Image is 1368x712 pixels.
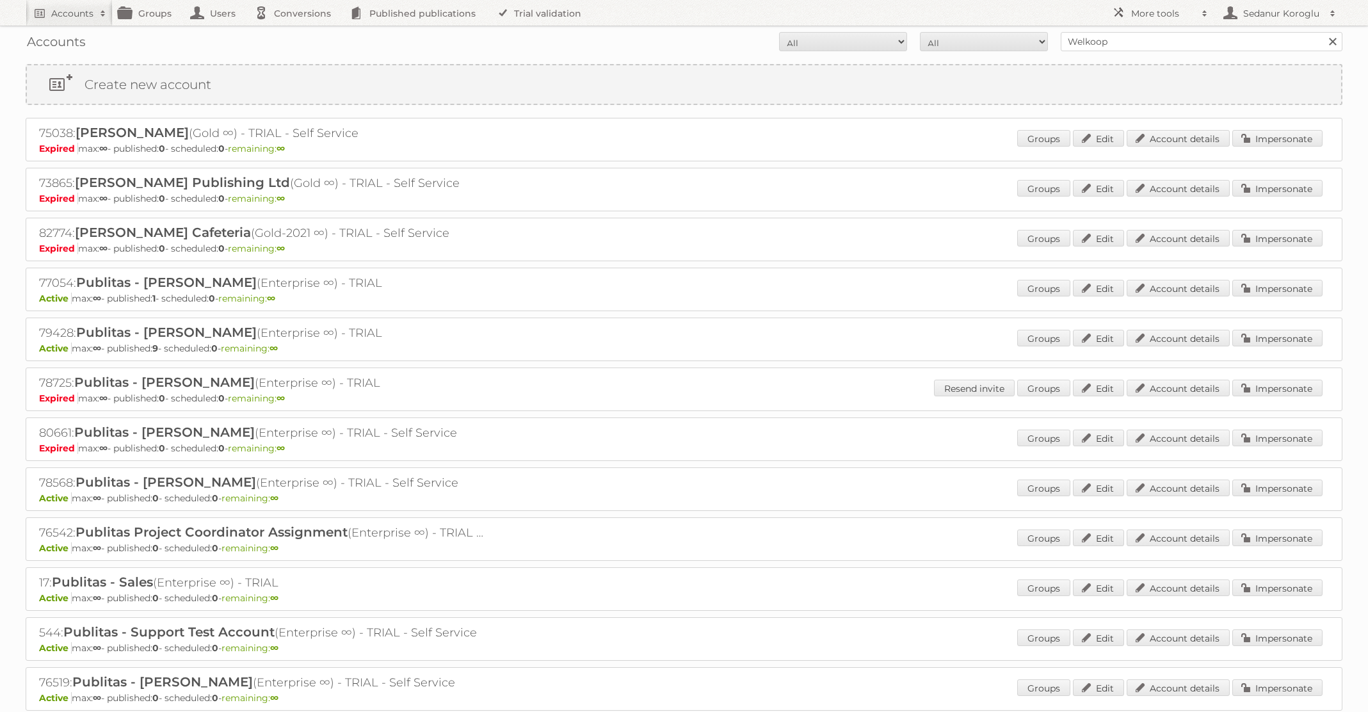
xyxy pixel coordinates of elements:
[93,542,101,554] strong: ∞
[27,65,1341,104] a: Create new account
[152,692,159,704] strong: 0
[1127,380,1230,396] a: Account details
[934,380,1015,396] a: Resend invite
[1073,480,1124,496] a: Edit
[221,642,278,654] span: remaining:
[39,225,487,241] h2: 82774: (Gold-2021 ∞) - TRIAL - Self Service
[39,425,487,441] h2: 80661: (Enterprise ∞) - TRIAL - Self Service
[51,7,93,20] h2: Accounts
[1127,180,1230,197] a: Account details
[1131,7,1195,20] h2: More tools
[212,492,218,504] strong: 0
[39,642,1329,654] p: max: - published: - scheduled: -
[1232,480,1323,496] a: Impersonate
[152,642,159,654] strong: 0
[277,193,285,204] strong: ∞
[93,492,101,504] strong: ∞
[1127,230,1230,247] a: Account details
[152,592,159,604] strong: 0
[152,492,159,504] strong: 0
[74,425,255,440] span: Publitas - [PERSON_NAME]
[99,193,108,204] strong: ∞
[39,193,78,204] span: Expired
[212,642,218,654] strong: 0
[52,574,153,590] span: Publitas - Sales
[1127,430,1230,446] a: Account details
[39,624,487,641] h2: 544: (Enterprise ∞) - TRIAL - Self Service
[277,243,285,254] strong: ∞
[39,392,1329,404] p: max: - published: - scheduled: -
[39,574,487,591] h2: 17: (Enterprise ∞) - TRIAL
[39,592,72,604] span: Active
[39,343,72,354] span: Active
[152,542,159,554] strong: 0
[99,243,108,254] strong: ∞
[1017,380,1070,396] a: Groups
[270,492,278,504] strong: ∞
[1127,280,1230,296] a: Account details
[228,442,285,454] span: remaining:
[1232,530,1323,546] a: Impersonate
[75,175,290,190] span: [PERSON_NAME] Publishing Ltd
[39,474,487,491] h2: 78568: (Enterprise ∞) - TRIAL - Self Service
[1232,679,1323,696] a: Impersonate
[39,325,487,341] h2: 79428: (Enterprise ∞) - TRIAL
[39,442,1329,454] p: max: - published: - scheduled: -
[1073,629,1124,646] a: Edit
[1127,330,1230,346] a: Account details
[1240,7,1323,20] h2: Sedanur Koroglu
[267,293,275,304] strong: ∞
[218,442,225,454] strong: 0
[1232,330,1323,346] a: Impersonate
[1017,280,1070,296] a: Groups
[39,442,78,454] span: Expired
[1073,430,1124,446] a: Edit
[1127,130,1230,147] a: Account details
[1127,629,1230,646] a: Account details
[75,225,251,240] span: [PERSON_NAME] Cafeteria
[1073,130,1124,147] a: Edit
[1232,430,1323,446] a: Impersonate
[1017,180,1070,197] a: Groups
[76,325,257,340] span: Publitas - [PERSON_NAME]
[1017,679,1070,696] a: Groups
[1017,430,1070,446] a: Groups
[228,243,285,254] span: remaining:
[1073,380,1124,396] a: Edit
[1127,579,1230,596] a: Account details
[228,143,285,154] span: remaining:
[209,293,215,304] strong: 0
[270,542,278,554] strong: ∞
[1232,280,1323,296] a: Impersonate
[76,125,189,140] span: [PERSON_NAME]
[218,243,225,254] strong: 0
[1073,180,1124,197] a: Edit
[76,474,256,490] span: Publitas - [PERSON_NAME]
[1232,629,1323,646] a: Impersonate
[1232,230,1323,247] a: Impersonate
[93,293,101,304] strong: ∞
[1232,180,1323,197] a: Impersonate
[39,642,72,654] span: Active
[159,243,165,254] strong: 0
[93,343,101,354] strong: ∞
[39,492,72,504] span: Active
[1017,629,1070,646] a: Groups
[218,392,225,404] strong: 0
[39,293,1329,304] p: max: - published: - scheduled: -
[211,343,218,354] strong: 0
[221,592,278,604] span: remaining:
[1127,530,1230,546] a: Account details
[159,442,165,454] strong: 0
[39,542,1329,554] p: max: - published: - scheduled: -
[63,624,275,640] span: Publitas - Support Test Account
[1232,380,1323,396] a: Impersonate
[277,442,285,454] strong: ∞
[221,343,278,354] span: remaining:
[76,275,257,290] span: Publitas - [PERSON_NAME]
[39,592,1329,604] p: max: - published: - scheduled: -
[39,542,72,554] span: Active
[39,524,487,541] h2: 76542: (Enterprise ∞) - TRIAL - Self Service
[39,193,1329,204] p: max: - published: - scheduled: -
[39,243,78,254] span: Expired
